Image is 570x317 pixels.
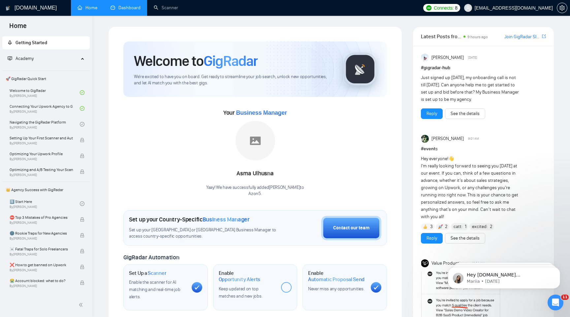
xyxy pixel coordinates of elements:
[548,295,563,310] iframe: Intercom live chat
[154,5,178,11] a: searchScanner
[431,260,468,267] span: Value Productions
[10,237,73,241] span: By [PERSON_NAME]
[427,110,437,117] a: Reply
[421,259,429,267] img: Value Productions
[10,230,73,237] span: 🌚 Rookie Traps for New Agencies
[468,55,477,61] span: [DATE]
[438,253,570,299] iframe: Intercom notifications message
[16,40,47,45] span: Getting Started
[427,235,437,242] a: Reply
[80,217,84,222] span: lock
[148,270,166,276] span: Scanner
[123,254,179,261] span: GigRadar Automation
[3,183,89,196] span: 👑 Agency Success with GigRadar
[465,223,466,230] span: 1
[10,101,80,116] a: Connecting Your Upwork Agency to GigRadarBy[PERSON_NAME]
[542,34,546,39] span: export
[203,216,250,223] span: Business Manager
[3,72,89,85] span: 🚀 GigRadar Quick Start
[10,157,73,161] span: By [PERSON_NAME]
[10,151,73,157] span: Optimizing Your Upwork Profile
[204,52,258,70] span: GigRadar
[80,233,84,238] span: lock
[80,280,84,285] span: lock
[451,235,480,242] a: See the details
[10,85,80,100] a: Welcome to GigRadarBy[PERSON_NAME]
[10,262,73,268] span: ❌ How to get banned on Upwork
[129,279,180,300] span: Enable the scanner for AI matching and real-time job alerts.
[80,154,84,158] span: lock
[129,227,280,240] span: Set up your [GEOGRAPHIC_DATA] or [GEOGRAPHIC_DATA] Business Manager to access country-specific op...
[421,155,521,220] div: Hey everyone! I’m really looking forward to seeing you [DATE] at our event. If you can, think of ...
[445,233,485,244] button: See the details
[219,270,276,283] h1: Enable
[561,295,569,300] span: 11
[421,64,546,72] h1: # gigradar-hub
[421,145,546,153] h1: # events
[134,52,258,70] h1: Welcome to
[471,223,488,230] span: :excited:
[80,169,84,174] span: lock
[129,216,250,223] h1: Set up your Country-Specific
[504,33,541,41] a: Join GigRadar Slack Community
[10,277,73,284] span: 😭 Account blocked: what to do?
[16,56,34,61] span: Academy
[421,74,521,103] div: Just signed up [DATE], my onboarding call is not till [DATE]. Can anyone help me to get started t...
[321,216,381,240] button: Contact our team
[2,36,90,49] li: Getting Started
[129,270,166,276] h1: Set Up a
[421,233,443,244] button: Reply
[431,54,464,61] span: [PERSON_NAME]
[557,5,567,11] a: setting
[10,196,80,211] a: 1️⃣ Start HereBy[PERSON_NAME]
[455,4,458,12] span: 8
[557,5,567,11] span: setting
[468,136,479,142] span: 9:01 AM
[434,4,454,12] span: Connects:
[557,3,567,13] button: setting
[308,276,364,283] span: Automatic Proposal Send
[111,5,141,11] a: dashboardDashboard
[10,141,73,145] span: By [PERSON_NAME]
[10,221,73,225] span: By [PERSON_NAME]
[421,135,429,143] img: Vlad
[6,3,10,14] img: logo
[219,286,263,299] span: Keep updated on top matches and new jobs.
[333,224,369,232] div: Contact our team
[78,5,97,11] a: homeHome
[134,74,333,86] span: We're excited to have you on board. Get ready to streamline your job search, unlock new opportuni...
[451,110,480,117] a: See the details
[445,108,485,119] button: See the details
[219,276,261,283] span: Opportunity Alerts
[80,90,84,95] span: check-circle
[445,223,448,230] span: 2
[236,121,275,160] img: placeholder.png
[80,138,84,142] span: lock
[490,223,492,230] span: 2
[10,117,80,131] a: Navigating the GigRadar PlatformBy[PERSON_NAME]
[80,265,84,269] span: lock
[10,173,73,177] span: By [PERSON_NAME]
[421,108,443,119] button: Reply
[438,224,443,229] img: 🚀
[80,201,84,206] span: check-circle
[206,185,304,197] div: Yaay! We have successfully added [PERSON_NAME] to
[79,302,85,308] span: double-left
[206,168,304,179] div: Asma Ulhusna
[10,284,73,288] span: By [PERSON_NAME]
[10,214,73,221] span: ⛔ Top 3 Mistakes of Pro Agencies
[467,35,488,39] span: 9 hours ago
[308,270,365,283] h1: Enable
[10,246,73,252] span: ☠️ Fatal Traps for Solo Freelancers
[426,5,431,11] img: upwork-logo.png
[423,224,427,229] img: 👍
[206,191,304,197] p: Azon5 .
[542,33,546,40] a: export
[430,223,433,230] span: 3
[10,135,73,141] span: Setting Up Your First Scanner and Auto-Bidder
[421,54,429,62] img: Anisuzzaman Khan
[223,109,287,116] span: Your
